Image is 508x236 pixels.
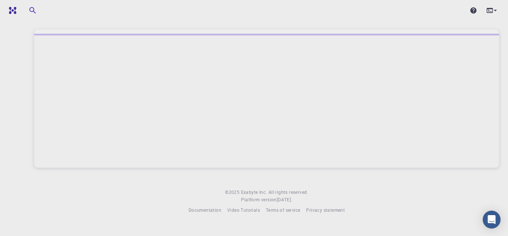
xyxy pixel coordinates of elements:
span: Privacy statement [306,207,345,213]
a: Documentation [189,207,221,214]
span: © 2025 [225,189,241,196]
a: Exabyte Inc. [241,189,267,196]
span: All rights reserved. [269,189,308,196]
span: Platform version [241,196,276,204]
a: Privacy statement [306,207,345,214]
img: logo [6,7,16,14]
a: [DATE]. [277,196,292,204]
span: Terms of service [266,207,300,213]
div: Open Intercom Messenger [483,211,501,229]
span: Exabyte Inc. [241,189,267,195]
span: Documentation [189,207,221,213]
a: Video Tutorials [227,207,260,214]
span: [DATE] . [277,196,292,202]
span: Video Tutorials [227,207,260,213]
a: Terms of service [266,207,300,214]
